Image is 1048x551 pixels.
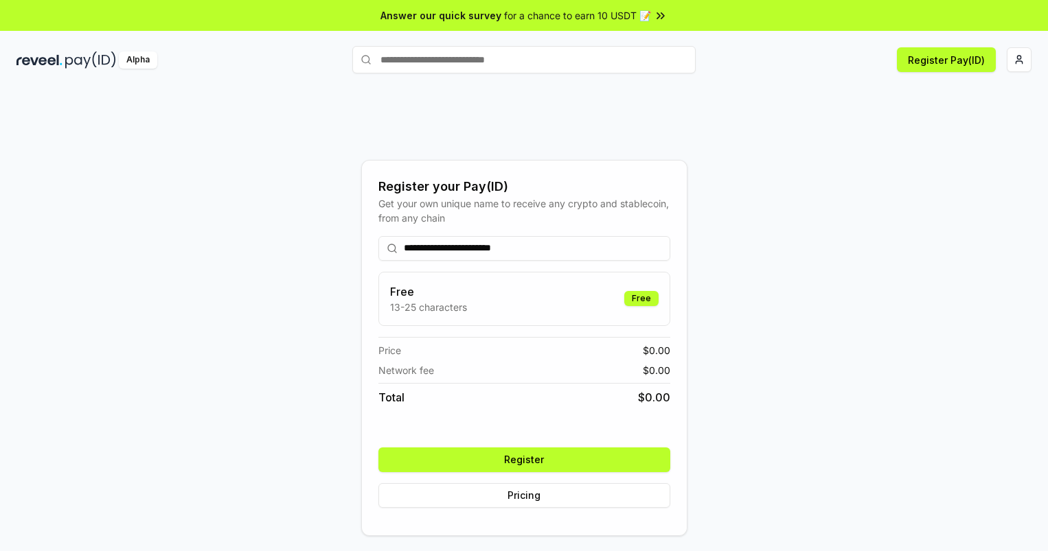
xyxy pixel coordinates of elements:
[643,363,670,377] span: $ 0.00
[378,196,670,225] div: Get your own unique name to receive any crypto and stablecoin, from any chain
[378,483,670,508] button: Pricing
[378,363,434,377] span: Network fee
[378,343,401,357] span: Price
[378,447,670,472] button: Register
[119,51,157,69] div: Alpha
[624,291,659,306] div: Free
[504,8,651,23] span: for a chance to earn 10 USDT 📝
[390,300,467,314] p: 13-25 characters
[378,177,670,196] div: Register your Pay(ID)
[378,389,405,406] span: Total
[638,389,670,406] span: $ 0.00
[65,51,116,69] img: pay_id
[643,343,670,357] span: $ 0.00
[380,8,501,23] span: Answer our quick survey
[897,47,996,72] button: Register Pay(ID)
[16,51,62,69] img: reveel_dark
[390,283,467,300] h3: Free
